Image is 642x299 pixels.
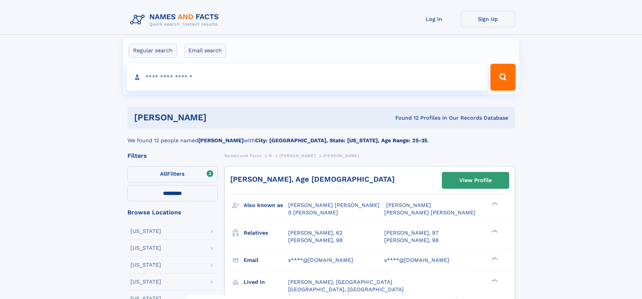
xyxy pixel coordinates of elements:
[288,237,343,244] a: [PERSON_NAME], 98
[288,229,342,237] a: [PERSON_NAME], 62
[244,255,288,266] h3: Email
[442,172,509,188] a: View Profile
[127,153,218,159] div: Filters
[269,151,272,160] a: R
[269,153,272,158] span: R
[490,278,498,282] div: ❯
[130,279,161,285] div: [US_STATE]
[288,279,392,285] span: [PERSON_NAME], [GEOGRAPHIC_DATA]
[130,245,161,251] div: [US_STATE]
[130,262,161,268] div: [US_STATE]
[127,166,218,182] label: Filters
[127,209,218,215] div: Browse Locations
[279,153,315,158] span: [PERSON_NAME]
[288,202,379,208] span: [PERSON_NAME] [PERSON_NAME]
[184,43,226,58] label: Email search
[490,256,498,261] div: ❯
[160,171,167,177] span: All
[127,11,224,29] img: Logo Names and Facts
[288,286,404,293] span: [GEOGRAPHIC_DATA], [GEOGRAPHIC_DATA]
[130,229,161,234] div: [US_STATE]
[288,209,338,216] span: S [PERSON_NAME]
[323,153,359,158] span: [PERSON_NAME]
[407,11,461,27] a: Log In
[127,64,488,91] input: search input
[230,175,395,183] a: [PERSON_NAME], Age [DEMOGRAPHIC_DATA]
[459,173,492,188] div: View Profile
[244,227,288,239] h3: Relatives
[255,137,427,144] b: City: [GEOGRAPHIC_DATA], State: [US_STATE], Age Range: 25-35
[244,200,288,211] h3: Also known as
[384,209,476,216] span: [PERSON_NAME] [PERSON_NAME]
[198,137,244,144] b: [PERSON_NAME]
[384,229,438,237] a: [PERSON_NAME], 97
[134,113,301,122] h1: [PERSON_NAME]
[224,151,262,160] a: Names and Facts
[384,237,439,244] a: [PERSON_NAME], 98
[244,276,288,288] h3: Lived in
[461,11,515,27] a: Sign Up
[490,64,515,91] button: Search Button
[279,151,315,160] a: [PERSON_NAME]
[490,202,498,206] div: ❯
[127,128,515,145] div: We found 12 people named with .
[129,43,177,58] label: Regular search
[386,202,431,208] span: [PERSON_NAME]
[301,114,508,122] div: Found 12 Profiles In Our Records Database
[490,229,498,233] div: ❯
